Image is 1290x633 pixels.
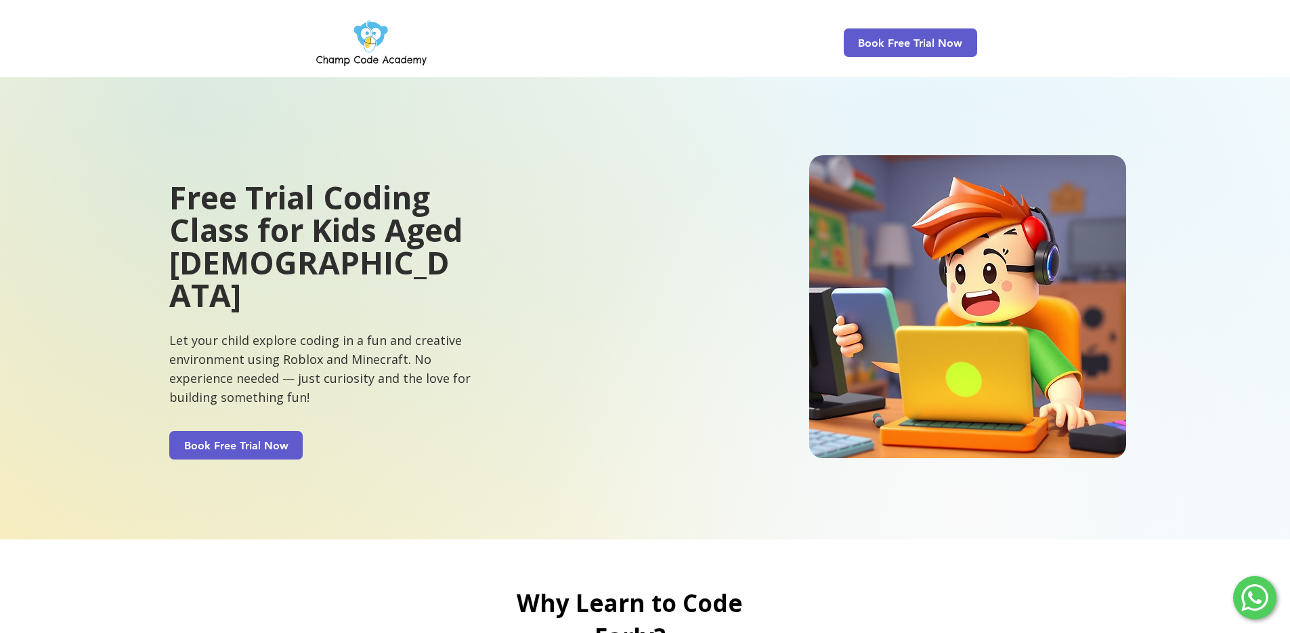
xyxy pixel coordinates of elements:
[169,431,303,460] a: Book Free Trial Now
[858,37,962,49] span: Book Free Trial Now
[314,16,429,69] img: Champ Code Academy Logo PNG.png
[844,28,977,57] a: Book Free Trial Now
[809,155,1126,458] img: children learning coding, 3d cartoon, roblox.jpg
[184,439,288,452] span: Book Free Trial Now
[169,176,463,316] span: Free Trial Coding Class for Kids Aged [DEMOGRAPHIC_DATA]
[169,332,471,405] span: Let your child explore coding in a fun and creative environment using Roblox and Minecraft. No ex...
